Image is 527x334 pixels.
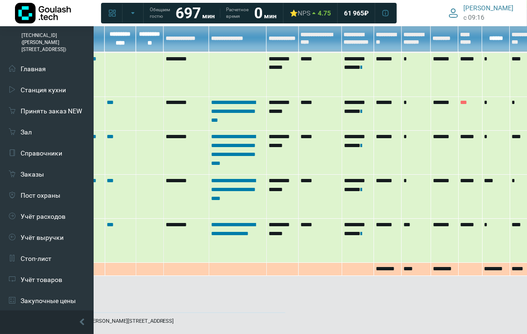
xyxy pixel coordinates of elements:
[318,9,331,17] span: 4.75
[284,5,337,22] a: ⭐NPS 4.75
[338,5,374,22] a: 61 965 ₽
[176,4,201,22] strong: 697
[464,4,514,12] span: [PERSON_NAME]
[443,2,520,24] button: [PERSON_NAME] c 09:16
[298,9,310,17] span: NPS
[144,5,282,22] a: Обещаем гостю 697 мин Расчетное время 0 мин
[464,13,485,22] span: c 09:16
[150,7,170,20] span: Обещаем гостю
[364,9,369,17] span: ₽
[226,7,249,20] span: Расчетное время
[202,12,215,20] span: мин
[15,3,71,23] img: Логотип компании Goulash.tech
[264,12,277,20] span: мин
[254,4,263,22] strong: 0
[344,9,364,17] span: 61 965
[290,9,310,17] div: ⭐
